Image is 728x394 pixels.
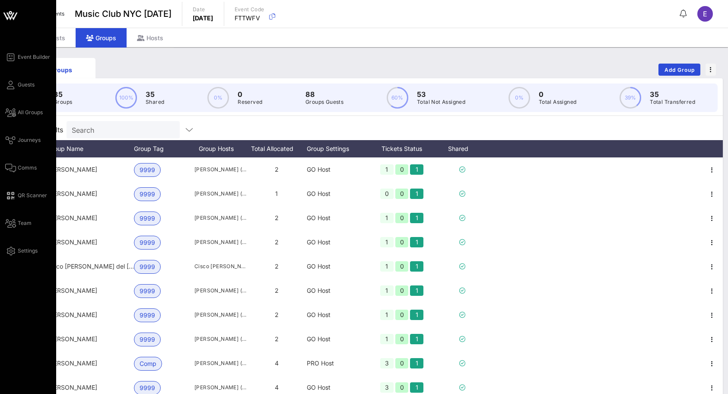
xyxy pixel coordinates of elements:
[395,164,409,175] div: 0
[380,382,394,393] div: 3
[54,98,72,106] p: Groups
[307,254,367,279] div: GO Host
[48,335,97,343] span: David Schiffer
[140,212,155,225] span: 9999
[5,190,47,201] a: QR Scanner
[410,237,423,247] div: 1
[48,384,97,391] span: Grady Frank
[18,164,37,172] span: Comms
[410,189,423,199] div: 1
[5,246,38,256] a: Settings
[410,382,423,393] div: 1
[140,260,155,273] span: 9999
[658,64,700,76] button: Add Group
[275,287,279,294] span: 2
[703,10,707,18] span: E
[140,285,155,298] span: 9999
[275,263,279,270] span: 2
[275,190,278,197] span: 1
[75,7,172,20] span: Music Club NYC [DATE]
[650,89,695,99] p: 35
[275,238,279,246] span: 2
[307,351,367,375] div: PRO Host
[380,358,394,368] div: 3
[410,213,423,223] div: 1
[5,163,37,173] a: Comms
[140,309,155,322] span: 9999
[18,81,35,89] span: Guests
[664,67,695,73] span: Add Group
[134,140,194,157] div: Group Tag
[275,384,279,391] span: 4
[380,237,394,247] div: 1
[395,334,409,344] div: 0
[410,261,423,272] div: 1
[76,28,127,48] div: Groups
[193,14,213,22] p: [DATE]
[194,335,246,343] span: [PERSON_NAME] ([EMAIL_ADDRESS][DOMAIN_NAME])
[395,261,409,272] div: 0
[650,98,695,106] p: Total Transferred
[238,98,262,106] p: Reserved
[18,219,32,227] span: Team
[410,334,423,344] div: 1
[48,166,97,173] span: Alexander MacCormick
[436,140,488,157] div: Shared
[127,28,174,48] div: Hosts
[48,287,97,294] span: Dan Fisher
[5,80,35,90] a: Guests
[380,310,394,320] div: 1
[417,98,465,106] p: Total Not Assigned
[410,310,423,320] div: 1
[380,334,394,344] div: 1
[305,98,343,106] p: Groups Guests
[410,358,423,368] div: 1
[146,89,164,99] p: 35
[395,358,409,368] div: 0
[395,189,409,199] div: 0
[275,311,279,318] span: 2
[33,65,89,74] div: Groups
[235,14,264,22] p: FTTWFV
[194,165,246,174] span: [PERSON_NAME] ([EMAIL_ADDRESS][DOMAIN_NAME])
[697,6,713,22] div: E
[307,303,367,327] div: GO Host
[307,182,367,206] div: GO Host
[18,247,38,255] span: Settings
[410,164,423,175] div: 1
[5,218,32,228] a: Team
[235,5,264,14] p: Event Code
[275,214,279,221] span: 2
[238,89,262,99] p: 0
[193,5,213,14] p: Date
[305,89,343,99] p: 88
[380,164,394,175] div: 1
[307,230,367,254] div: GO Host
[307,279,367,303] div: GO Host
[307,140,367,157] div: Group Settings
[5,52,50,62] a: Event Builder
[380,189,394,199] div: 0
[194,214,246,222] span: [PERSON_NAME] ([PERSON_NAME][EMAIL_ADDRESS][DOMAIN_NAME])
[194,383,246,392] span: [PERSON_NAME] ([EMAIL_ADDRESS][DOMAIN_NAME])
[18,109,43,116] span: All Groups
[18,192,47,199] span: QR Scanner
[54,89,72,99] p: 35
[395,285,409,296] div: 0
[380,261,394,272] div: 1
[380,285,394,296] div: 1
[18,136,41,144] span: Journeys
[146,98,164,106] p: Shared
[367,140,436,157] div: Tickets Status
[140,357,156,370] span: Comp
[48,214,97,221] span: Carrie Abramson
[395,382,409,393] div: 0
[194,140,246,157] div: Group Hosts
[48,263,176,270] span: Cisco J. del Valle
[194,238,246,247] span: [PERSON_NAME] ([EMAIL_ADDRESS][DOMAIN_NAME])
[275,166,279,173] span: 2
[410,285,423,296] div: 1
[140,236,155,249] span: 9999
[194,311,246,319] span: [PERSON_NAME] ([EMAIL_ADDRESS][DOMAIN_NAME])
[48,190,97,197] span: Bjorn Franson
